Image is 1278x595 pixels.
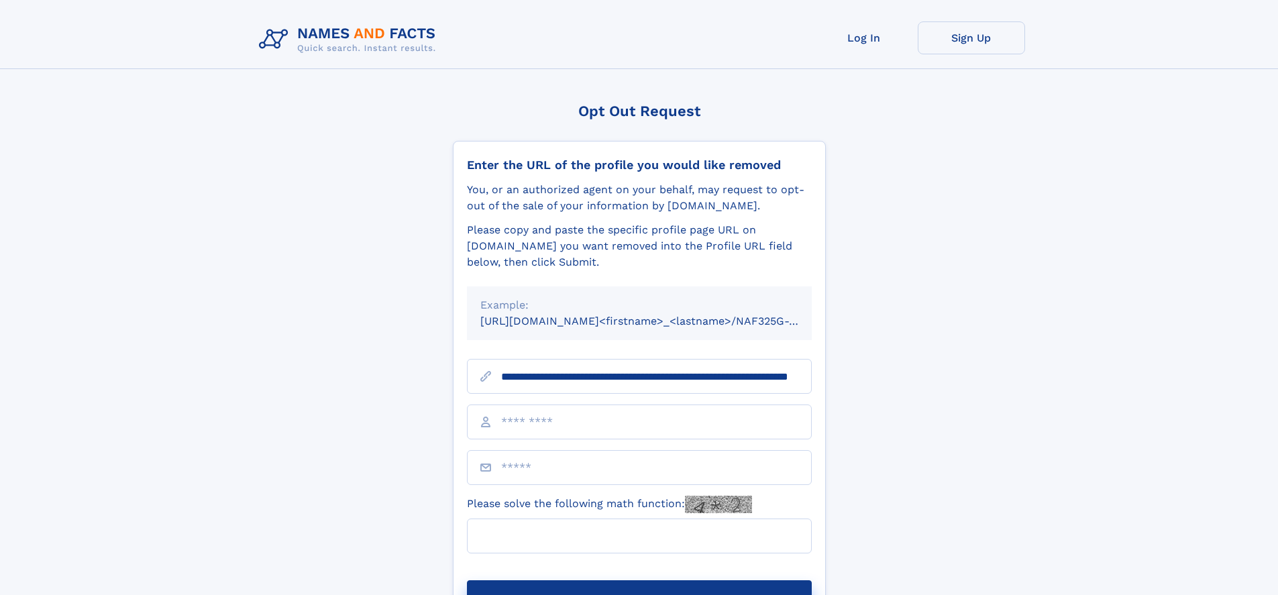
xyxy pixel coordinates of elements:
div: Please copy and paste the specific profile page URL on [DOMAIN_NAME] you want removed into the Pr... [467,222,812,270]
div: Opt Out Request [453,103,826,119]
a: Sign Up [918,21,1025,54]
label: Please solve the following math function: [467,496,752,513]
div: Example: [480,297,798,313]
a: Log In [810,21,918,54]
div: Enter the URL of the profile you would like removed [467,158,812,172]
small: [URL][DOMAIN_NAME]<firstname>_<lastname>/NAF325G-xxxxxxxx [480,315,837,327]
div: You, or an authorized agent on your behalf, may request to opt-out of the sale of your informatio... [467,182,812,214]
img: Logo Names and Facts [254,21,447,58]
